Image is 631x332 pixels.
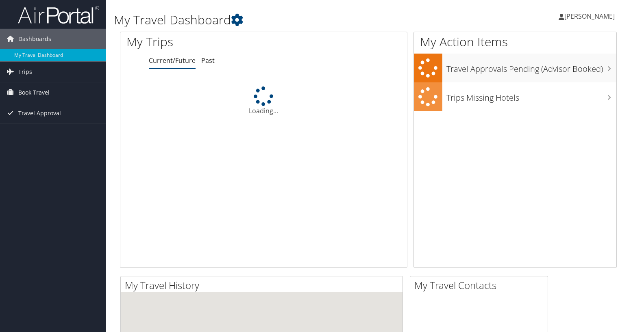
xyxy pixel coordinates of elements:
a: [PERSON_NAME] [559,4,623,28]
a: Current/Future [149,56,196,65]
h2: My Travel History [125,278,403,292]
h2: My Travel Contacts [414,278,548,292]
a: Trips Missing Hotels [414,82,616,111]
h1: My Action Items [414,33,616,50]
a: Past [201,56,215,65]
h1: My Travel Dashboard [114,11,453,28]
span: Dashboards [18,29,51,49]
img: airportal-logo.png [18,5,99,24]
h3: Travel Approvals Pending (Advisor Booked) [446,59,616,75]
span: Book Travel [18,82,50,103]
span: Travel Approval [18,103,61,123]
div: Loading... [120,86,407,116]
h3: Trips Missing Hotels [446,88,616,103]
a: Travel Approvals Pending (Advisor Booked) [414,54,616,82]
span: Trips [18,62,32,82]
h1: My Trips [126,33,281,50]
span: [PERSON_NAME] [564,12,615,21]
